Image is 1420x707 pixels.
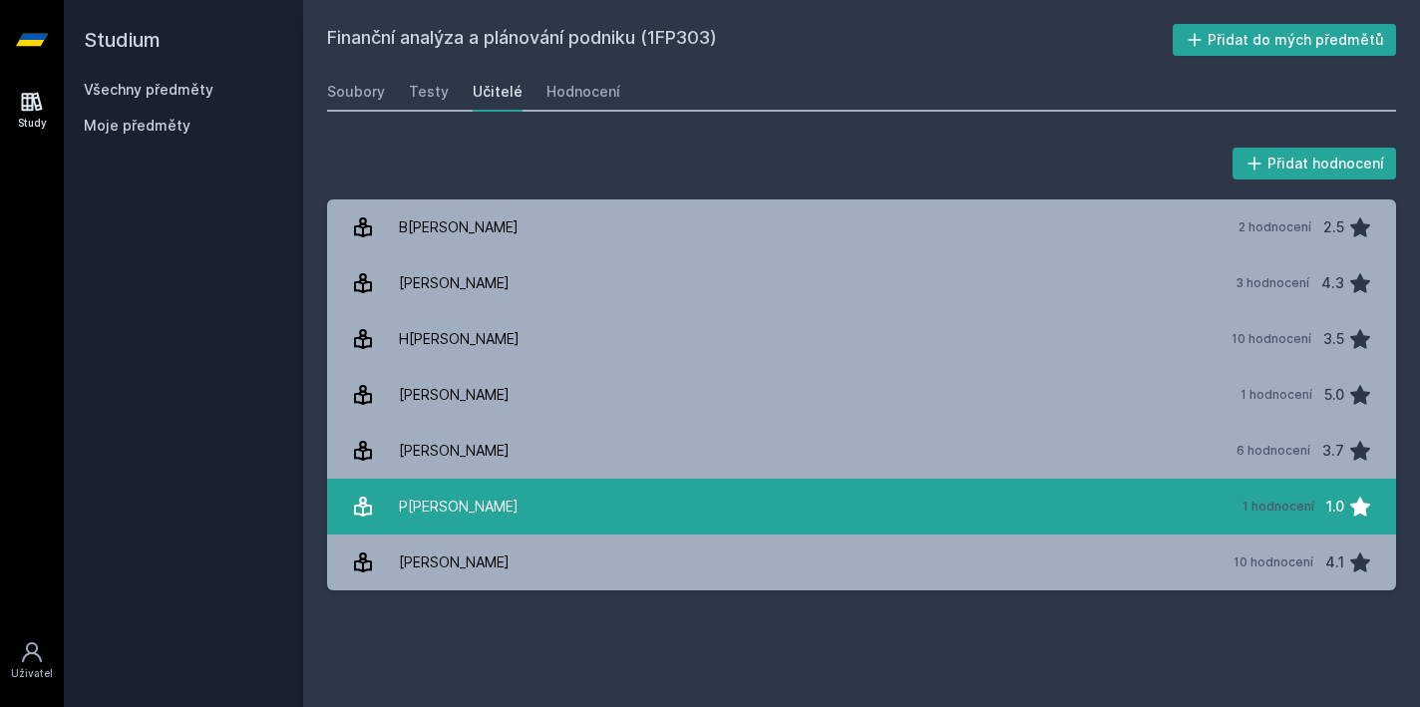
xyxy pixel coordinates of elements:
[327,423,1396,479] a: [PERSON_NAME] 6 hodnocení 3.7
[1324,375,1344,415] div: 5.0
[399,487,519,527] div: P[PERSON_NAME]
[327,82,385,102] div: Soubory
[1233,148,1397,179] button: Přidat hodnocení
[1323,319,1344,359] div: 3.5
[1232,331,1311,347] div: 10 hodnocení
[4,80,60,141] a: Study
[327,367,1396,423] a: [PERSON_NAME] 1 hodnocení 5.0
[84,116,190,136] span: Moje předměty
[327,479,1396,534] a: P[PERSON_NAME] 1 hodnocení 1.0
[327,255,1396,311] a: [PERSON_NAME] 3 hodnocení 4.3
[399,207,519,247] div: B[PERSON_NAME]
[399,542,510,582] div: [PERSON_NAME]
[409,82,449,102] div: Testy
[1239,219,1311,235] div: 2 hodnocení
[327,199,1396,255] a: B[PERSON_NAME] 2 hodnocení 2.5
[399,263,510,303] div: [PERSON_NAME]
[1322,431,1344,471] div: 3.7
[327,24,1173,56] h2: Finanční analýza a plánování podniku (1FP303)
[1323,207,1344,247] div: 2.5
[1321,263,1344,303] div: 4.3
[1173,24,1397,56] button: Přidat do mých předmětů
[11,666,53,681] div: Uživatel
[1242,499,1314,515] div: 1 hodnocení
[546,72,620,112] a: Hodnocení
[1236,275,1309,291] div: 3 hodnocení
[327,72,385,112] a: Soubory
[1325,542,1344,582] div: 4.1
[1237,443,1310,459] div: 6 hodnocení
[84,81,213,98] a: Všechny předměty
[473,82,523,102] div: Učitelé
[1326,487,1344,527] div: 1.0
[327,311,1396,367] a: H[PERSON_NAME] 10 hodnocení 3.5
[546,82,620,102] div: Hodnocení
[399,431,510,471] div: [PERSON_NAME]
[18,116,47,131] div: Study
[399,375,510,415] div: [PERSON_NAME]
[409,72,449,112] a: Testy
[1234,554,1313,570] div: 10 hodnocení
[327,534,1396,590] a: [PERSON_NAME] 10 hodnocení 4.1
[473,72,523,112] a: Učitelé
[399,319,520,359] div: H[PERSON_NAME]
[4,630,60,691] a: Uživatel
[1241,387,1312,403] div: 1 hodnocení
